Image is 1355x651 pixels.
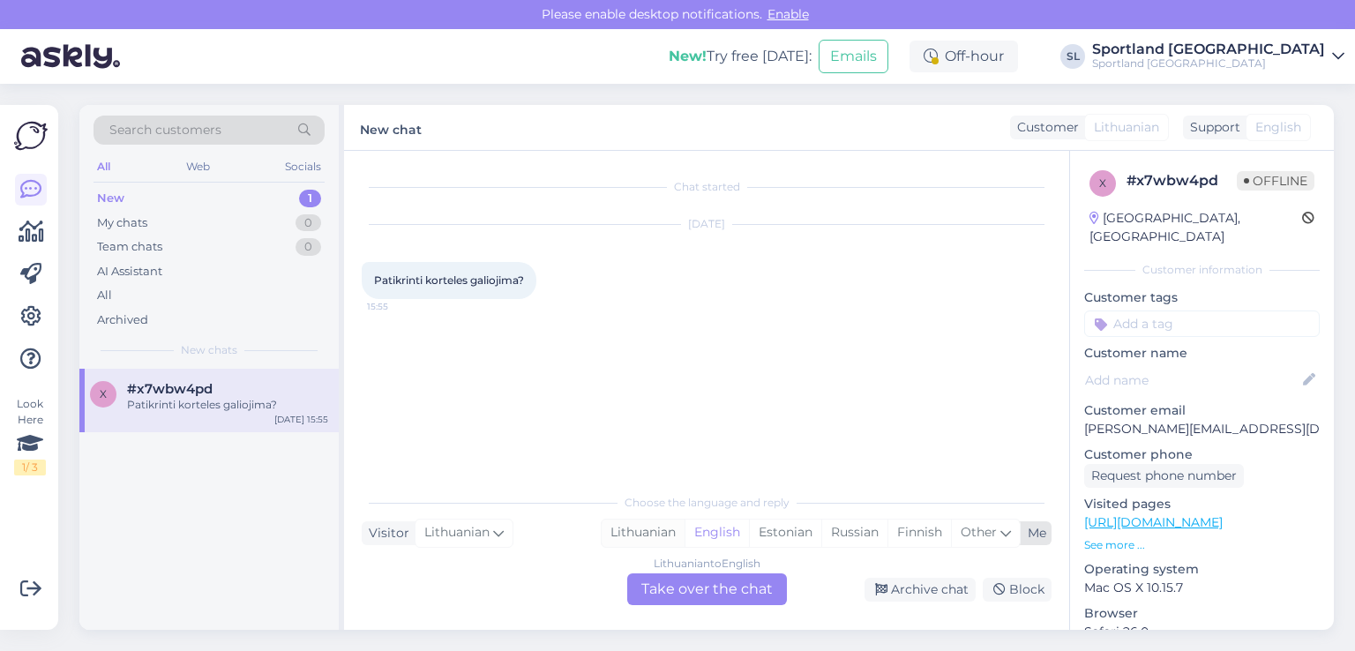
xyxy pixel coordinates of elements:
div: New [97,190,124,207]
p: Browser [1084,604,1320,623]
label: New chat [360,116,422,139]
div: [DATE] 15:55 [274,413,328,426]
input: Add a tag [1084,311,1320,337]
div: 1 [299,190,321,207]
span: 15:55 [367,300,433,313]
p: Customer email [1084,401,1320,420]
div: Block [983,578,1052,602]
div: 0 [296,238,321,256]
p: See more ... [1084,537,1320,553]
div: All [97,287,112,304]
div: SL [1060,44,1085,69]
p: [PERSON_NAME][EMAIL_ADDRESS][DOMAIN_NAME] [1084,420,1320,438]
div: My chats [97,214,147,232]
div: Team chats [97,238,162,256]
p: Customer tags [1084,288,1320,307]
div: Take over the chat [627,573,787,605]
span: Search customers [109,121,221,139]
div: Lithuanian to English [654,556,760,572]
span: #x7wbw4pd [127,381,213,397]
div: English [685,520,749,546]
p: Customer name [1084,344,1320,363]
a: [URL][DOMAIN_NAME] [1084,514,1223,530]
b: New! [669,48,707,64]
div: Look Here [14,396,46,475]
div: Finnish [887,520,951,546]
span: x [1099,176,1106,190]
div: Archive chat [865,578,976,602]
button: Emails [819,40,888,73]
div: Archived [97,311,148,329]
div: Off-hour [910,41,1018,72]
div: All [94,155,114,178]
div: Socials [281,155,325,178]
span: Enable [762,6,814,22]
span: Lithuanian [1094,118,1159,137]
div: Chat started [362,179,1052,195]
input: Add name [1085,370,1299,390]
span: Lithuanian [424,523,490,542]
div: 0 [296,214,321,232]
span: Offline [1237,171,1314,191]
div: AI Assistant [97,263,162,281]
p: Operating system [1084,560,1320,579]
div: # x7wbw4pd [1127,170,1237,191]
div: Estonian [749,520,821,546]
div: Support [1183,118,1240,137]
img: Askly Logo [14,119,48,153]
div: Patikrinti korteles galiojima? [127,397,328,413]
div: Customer [1010,118,1079,137]
div: Sportland [GEOGRAPHIC_DATA] [1092,42,1325,56]
div: [GEOGRAPHIC_DATA], [GEOGRAPHIC_DATA] [1089,209,1302,246]
a: Sportland [GEOGRAPHIC_DATA]Sportland [GEOGRAPHIC_DATA] [1092,42,1344,71]
span: x [100,387,107,400]
div: Me [1021,524,1046,542]
span: New chats [181,342,237,358]
span: Patikrinti korteles galiojima? [374,273,524,287]
div: Lithuanian [602,520,685,546]
p: Safari 26.0 [1084,623,1320,641]
div: Choose the language and reply [362,495,1052,511]
p: Mac OS X 10.15.7 [1084,579,1320,597]
div: Visitor [362,524,409,542]
div: Sportland [GEOGRAPHIC_DATA] [1092,56,1325,71]
p: Customer phone [1084,445,1320,464]
div: 1 / 3 [14,460,46,475]
span: English [1255,118,1301,137]
div: Request phone number [1084,464,1244,488]
p: Visited pages [1084,495,1320,513]
div: Web [183,155,213,178]
div: Try free [DATE]: [669,46,812,67]
div: [DATE] [362,216,1052,232]
span: Other [961,524,997,540]
div: Russian [821,520,887,546]
div: Customer information [1084,262,1320,278]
